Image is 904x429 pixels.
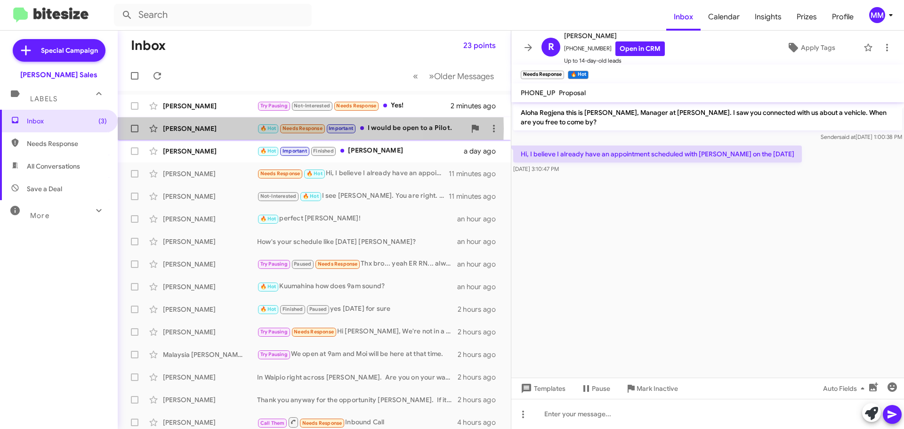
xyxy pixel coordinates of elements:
[257,237,457,246] div: How's your schedule like [DATE] [PERSON_NAME]?
[98,116,107,126] span: (3)
[513,104,902,130] p: Aloha Regjena this is [PERSON_NAME], Manager at [PERSON_NAME]. I saw you connected with us about ...
[163,169,257,178] div: [PERSON_NAME]
[747,3,789,31] a: Insights
[423,66,500,86] button: Next
[260,148,276,154] span: 🔥 Hot
[163,327,257,337] div: [PERSON_NAME]
[163,146,257,156] div: [PERSON_NAME]
[294,329,334,335] span: Needs Response
[329,125,353,131] span: Important
[511,380,573,397] button: Templates
[564,56,665,65] span: Up to 14-day-old leads
[789,3,824,31] a: Prizes
[27,116,107,126] span: Inbox
[163,101,257,111] div: [PERSON_NAME]
[457,282,503,291] div: an hour ago
[260,283,276,290] span: 🔥 Hot
[637,380,678,397] span: Mark Inactive
[163,305,257,314] div: [PERSON_NAME]
[257,100,451,111] div: Yes!
[260,170,300,177] span: Needs Response
[257,326,458,337] div: Hi [PERSON_NAME], We're not in a rush to get a vehicle at this time. But will reach out when we a...
[257,395,458,405] div: Thank you anyway for the opportunity [PERSON_NAME]. If it's not too much to ask would you mind sh...
[309,306,327,312] span: Paused
[458,327,503,337] div: 2 hours ago
[615,41,665,56] a: Open in CRM
[260,125,276,131] span: 🔥 Hot
[260,306,276,312] span: 🔥 Hot
[257,349,458,360] div: We open at 9am and Moi will be here at that time.
[260,351,288,357] span: Try Pausing
[821,133,902,140] span: Sender [DATE] 1:00:38 PM
[458,395,503,405] div: 2 hours ago
[257,168,449,179] div: Hi, I believe I already have an appointment scheduled with [PERSON_NAME] on the [DATE]
[564,30,665,41] span: [PERSON_NAME]
[294,103,330,109] span: Not-Interested
[762,39,859,56] button: Apply Tags
[294,261,311,267] span: Paused
[163,124,257,133] div: [PERSON_NAME]
[592,380,610,397] span: Pause
[463,37,496,54] span: 23 points
[257,259,457,269] div: Thx bro... yeah ER RN... always crazy busy... Ill be in touch. [GEOGRAPHIC_DATA]
[257,281,457,292] div: Kuumahina how does 9am sound?
[257,213,457,224] div: perfect [PERSON_NAME]!
[163,214,257,224] div: [PERSON_NAME]
[163,418,257,427] div: [PERSON_NAME]
[257,191,449,202] div: I see [PERSON_NAME]. You are right. Well let me know when you figure things out in the meantime I...
[41,46,98,55] span: Special Campaign
[823,380,868,397] span: Auto Fields
[413,70,418,82] span: «
[27,184,62,194] span: Save a Deal
[458,372,503,382] div: 2 hours ago
[568,71,588,79] small: 🔥 Hot
[869,7,885,23] div: MM
[451,101,503,111] div: 2 minutes ago
[163,259,257,269] div: [PERSON_NAME]
[408,66,500,86] nav: Page navigation example
[457,237,503,246] div: an hour ago
[666,3,701,31] a: Inbox
[163,350,257,359] div: Malaysia [PERSON_NAME]
[163,237,257,246] div: [PERSON_NAME]
[824,3,861,31] span: Profile
[260,216,276,222] span: 🔥 Hot
[801,39,835,56] span: Apply Tags
[257,304,458,315] div: yes [DATE] for sure
[163,372,257,382] div: [PERSON_NAME]
[457,214,503,224] div: an hour ago
[302,420,342,426] span: Needs Response
[521,89,555,97] span: PHONE_UP
[131,38,166,53] h1: Inbox
[30,95,57,103] span: Labels
[464,146,503,156] div: a day ago
[457,259,503,269] div: an hour ago
[13,39,105,62] a: Special Campaign
[457,418,503,427] div: 4 hours ago
[564,41,665,56] span: [PHONE_NUMBER]
[815,380,876,397] button: Auto Fields
[513,146,802,162] p: Hi, I believe I already have an appointment scheduled with [PERSON_NAME] on the [DATE]
[114,4,312,26] input: Search
[20,70,97,80] div: [PERSON_NAME] Sales
[407,66,424,86] button: Previous
[318,261,358,267] span: Needs Response
[30,211,49,220] span: More
[839,133,856,140] span: said at
[163,282,257,291] div: [PERSON_NAME]
[449,192,503,201] div: 11 minutes ago
[260,261,288,267] span: Try Pausing
[458,350,503,359] div: 2 hours ago
[313,148,334,154] span: Finished
[257,372,458,382] div: In Waipio right across [PERSON_NAME]. Are you on your way?
[282,125,323,131] span: Needs Response
[701,3,747,31] a: Calendar
[163,192,257,201] div: [PERSON_NAME]
[429,70,434,82] span: »
[260,103,288,109] span: Try Pausing
[282,306,303,312] span: Finished
[336,103,376,109] span: Needs Response
[257,416,457,428] div: Inbound Call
